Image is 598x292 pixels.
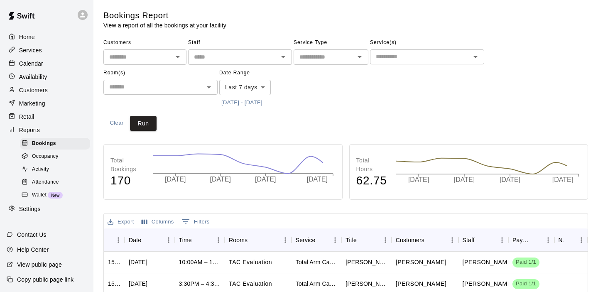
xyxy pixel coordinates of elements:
a: Calendar [7,57,87,70]
button: Sort [316,234,327,246]
span: Attendance [32,178,59,186]
p: Chase Hamerschlag [396,258,446,267]
p: Retail [19,113,34,121]
span: Activity [32,165,49,174]
p: Calendar [19,59,43,68]
button: Sort [424,234,436,246]
div: Last 7 days [219,80,271,95]
span: New [48,193,63,198]
div: Service [296,228,316,252]
button: Menu [575,234,588,246]
button: Export [105,216,136,228]
button: Sort [141,234,153,246]
tspan: [DATE] [255,176,276,183]
a: Occupancy [20,150,93,163]
p: Van Kanda [396,280,446,288]
div: Rooms [229,228,248,252]
button: Select columns [140,216,176,228]
p: Total Hours [356,156,387,174]
button: Open [277,51,289,63]
button: Open [354,51,365,63]
a: Home [7,31,87,43]
div: Sat, Oct 11, 2025 [129,258,147,266]
div: WalletNew [20,189,90,201]
button: [DATE] - [DATE] [219,96,265,109]
h4: 170 [110,174,144,188]
p: Help Center [17,245,49,254]
div: Occupancy [20,151,90,162]
div: Title [346,228,357,252]
button: Run [130,116,157,131]
p: Home [19,33,35,41]
div: Availability [7,71,87,83]
span: Service Type [294,36,368,49]
button: Menu [329,234,341,246]
tspan: [DATE] [552,177,573,184]
button: Open [203,81,215,93]
div: Rooms [225,228,292,252]
div: Chase Hamerschlag [346,258,387,266]
div: Activity [20,164,90,175]
div: Bookings [20,138,90,150]
button: Sort [564,234,575,246]
button: Sort [530,234,542,246]
div: 3:30PM – 4:30PM [179,280,221,288]
a: Activity [20,163,93,176]
button: Menu [379,234,392,246]
p: Total Bookings [110,156,144,174]
div: Customers [396,228,424,252]
tspan: [DATE] [165,176,186,183]
div: Services [7,44,87,56]
button: Sort [192,234,203,246]
span: Date Range [219,66,292,80]
p: Mike Lembo [463,280,513,288]
button: Menu [542,234,554,246]
button: Sort [475,234,486,246]
div: Staff [458,228,509,252]
button: Menu [446,234,458,246]
div: Settings [7,203,87,215]
p: Reports [19,126,40,134]
span: Service(s) [370,36,484,49]
div: 1512430 [108,258,120,266]
div: 10:00AM – 11:00AM [179,258,221,266]
div: 1509789 [108,280,120,288]
h4: 62.75 [356,174,387,188]
p: Copy public page link [17,275,74,284]
span: Occupancy [32,152,59,161]
a: Retail [7,110,87,123]
div: ID [104,228,125,252]
div: Attendance [20,177,90,188]
tspan: [DATE] [408,177,429,184]
a: WalletNew [20,189,93,202]
div: Payment [508,228,554,252]
h5: Bookings Report [103,10,226,21]
span: Room(s) [103,66,218,80]
span: Customers [103,36,186,49]
span: Staff [188,36,292,49]
p: Services [19,46,42,54]
span: Bookings [32,140,56,148]
div: Service [292,228,342,252]
div: Total Arm Care Evaluation (Ages 13+) [296,258,338,266]
div: Van Kanda [346,280,387,288]
button: Menu [496,234,508,246]
div: Date [125,228,175,252]
div: Total Arm Care Evaluation (Ages 13+) [296,280,338,288]
button: Open [470,51,481,63]
button: Menu [212,234,225,246]
p: TAC Evaluation [229,258,272,267]
div: Fri, Oct 10, 2025 [129,280,147,288]
a: Reports [7,124,87,136]
p: Marketing [19,99,45,108]
div: Date [129,228,141,252]
button: Sort [357,234,368,246]
button: Sort [248,234,259,246]
div: Title [341,228,392,252]
div: Customers [392,228,458,252]
p: View a report of all the bookings at your facility [103,21,226,29]
button: Sort [108,234,120,246]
